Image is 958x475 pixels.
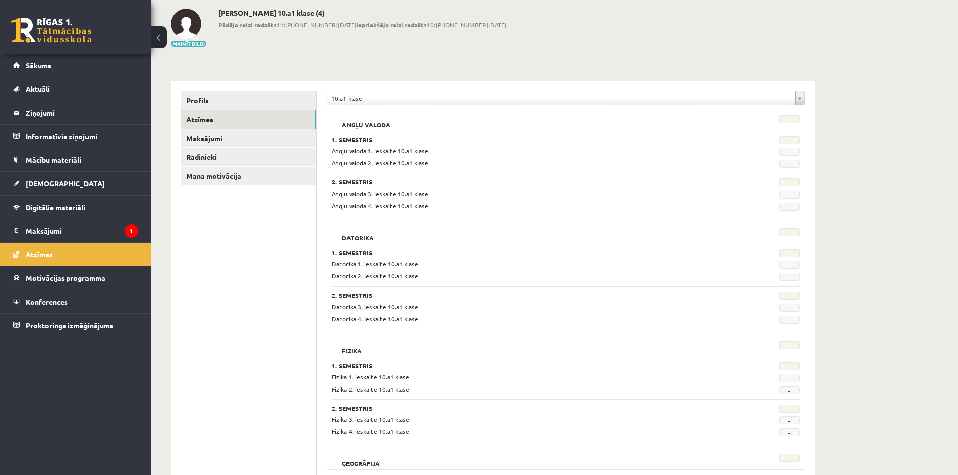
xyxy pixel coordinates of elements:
[779,386,800,394] span: -
[332,292,719,299] h3: 2. Semestris
[13,266,138,290] a: Motivācijas programma
[779,261,800,269] span: -
[332,427,409,435] span: Fizika 4. ieskaite 10.a1 klase
[26,297,68,306] span: Konferences
[331,91,791,105] span: 10.a1 klase
[13,243,138,266] a: Atzīmes
[779,160,800,168] span: -
[332,136,719,143] h3: 1. Semestris
[332,341,372,351] h2: Fizika
[332,260,418,268] span: Datorika 1. ieskaite 10.a1 klase
[181,91,316,110] a: Profils
[218,9,506,17] h2: [PERSON_NAME] 10.a1 klase (4)
[26,203,85,212] span: Digitālie materiāli
[779,428,800,436] span: -
[26,101,138,124] legend: Ziņojumi
[327,91,804,105] a: 10.a1 klase
[11,18,92,43] a: Rīgas 1. Tālmācības vidusskola
[13,101,138,124] a: Ziņojumi
[779,416,800,424] span: -
[332,249,719,256] h3: 1. Semestris
[779,304,800,312] span: -
[332,189,428,198] span: Angļu valoda 3. ieskaite 10.a1 klase
[26,219,138,242] legend: Maksājumi
[13,77,138,101] a: Aktuāli
[332,315,418,323] span: Datorika 4. ieskaite 10.a1 klase
[181,148,316,166] a: Radinieki
[332,228,384,238] h2: Datorika
[332,178,719,185] h3: 2. Semestris
[13,148,138,171] a: Mācību materiāli
[356,21,427,29] b: Iepriekšējo reizi redzēts
[26,61,51,70] span: Sākums
[125,224,138,238] i: 1
[181,110,316,129] a: Atzīmes
[26,250,53,259] span: Atzīmes
[779,374,800,382] span: -
[13,219,138,242] a: Maksājumi1
[218,21,277,29] b: Pēdējo reizi redzēts
[779,203,800,211] span: -
[332,415,409,423] span: Fizika 3. ieskaite 10.a1 klase
[332,272,418,280] span: Datorika 2. ieskaite 10.a1 klase
[26,273,105,282] span: Motivācijas programma
[779,316,800,324] span: -
[332,454,390,464] h2: Ģeogrāfija
[13,196,138,219] a: Digitālie materiāli
[26,321,113,330] span: Proktoringa izmēģinājums
[13,125,138,148] a: Informatīvie ziņojumi
[171,9,201,39] img: Sigita Firleja
[332,303,418,311] span: Datorika 3. ieskaite 10.a1 klase
[26,84,50,93] span: Aktuāli
[13,290,138,313] a: Konferences
[13,314,138,337] a: Proktoringa izmēģinājums
[332,202,428,210] span: Angļu valoda 4. ieskaite 10.a1 klase
[218,20,506,29] span: 11:[PHONE_NUMBER][DATE] 10:[PHONE_NUMBER][DATE]
[181,129,316,148] a: Maksājumi
[332,159,428,167] span: Angļu valoda 2. ieskaite 10.a1 klase
[332,373,409,381] span: Fizika 1. ieskaite 10.a1 klase
[332,362,719,369] h3: 1. Semestris
[13,172,138,195] a: [DEMOGRAPHIC_DATA]
[26,125,138,148] legend: Informatīvie ziņojumi
[181,167,316,185] a: Mana motivācija
[332,385,409,393] span: Fizika 2. ieskaite 10.a1 klase
[171,41,206,47] button: Mainīt bildi
[779,273,800,281] span: -
[26,179,105,188] span: [DEMOGRAPHIC_DATA]
[332,405,719,412] h3: 2. Semestris
[26,155,81,164] span: Mācību materiāli
[779,191,800,199] span: -
[332,115,400,125] h2: Angļu valoda
[13,54,138,77] a: Sākums
[779,148,800,156] span: -
[332,147,428,155] span: Angļu valoda 1. ieskaite 10.a1 klase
